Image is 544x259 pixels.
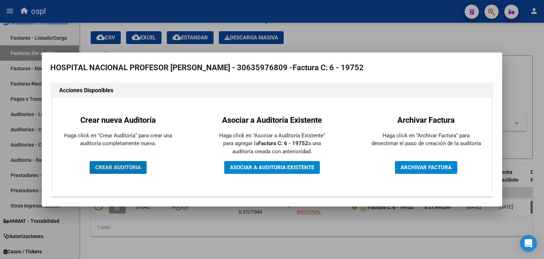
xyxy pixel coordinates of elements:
[90,161,147,174] button: CREAR AUDITORIA
[401,164,452,171] span: ARCHIVAR FACTURA
[230,164,314,171] span: ASOCIAR A AUDITORIA EXISTENTE
[258,140,308,147] strong: Factura C: 6 - 19752
[224,161,320,174] button: ASOCIAR A AUDITORIA EXISTENTE
[371,114,481,126] h2: Archivar Factura
[50,61,494,75] h2: HOSPITAL NACIONAL PROFESOR [PERSON_NAME] - 30635976809 -
[293,63,364,72] strong: Factura C: 6 - 19752
[371,132,481,148] p: Haga click en "Archivar Factura" para desestimar el paso de creación de la auditoría
[217,132,327,156] p: Haga click en "Asociar a Auditoría Existente" para agregar la a una auditoría creada con anterior...
[95,164,141,171] span: CREAR AUDITORIA
[63,114,173,126] h2: Crear nueva Auditoría
[520,235,537,252] div: Open Intercom Messenger
[395,161,457,174] button: ARCHIVAR FACTURA
[63,132,173,148] p: Haga click en "Crear Auditoría" para crear una auditoría completamente nueva.
[217,114,327,126] h2: Asociar a Auditoría Existente
[59,86,485,95] h1: Acciones Disponibles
